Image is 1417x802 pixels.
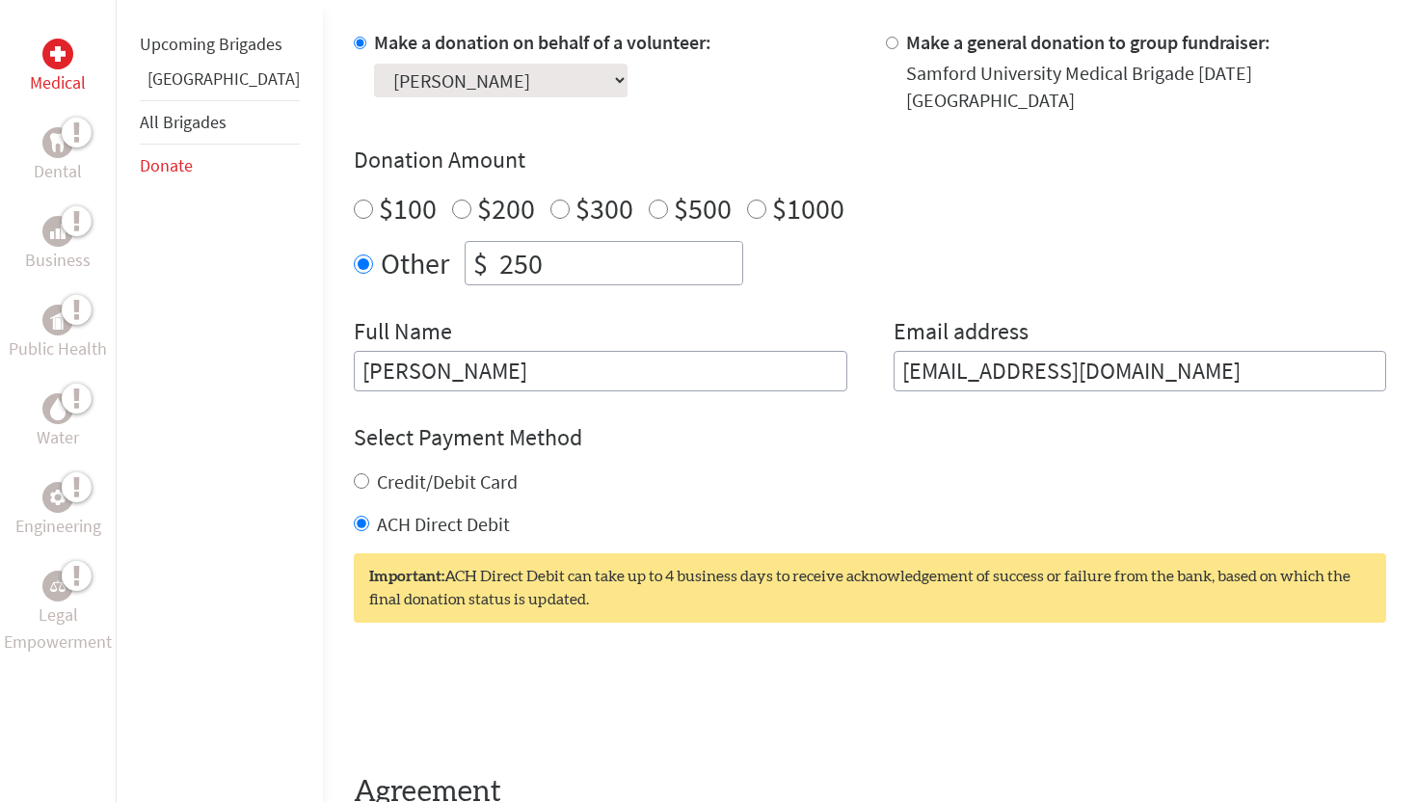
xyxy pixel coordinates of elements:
label: Full Name [354,316,452,351]
li: Donate [140,145,300,187]
div: Medical [42,39,73,69]
div: Business [42,216,73,247]
img: Water [50,397,66,419]
div: $ [466,242,495,284]
a: All Brigades [140,111,227,133]
div: Public Health [42,305,73,335]
a: [GEOGRAPHIC_DATA] [147,67,300,90]
div: ACH Direct Debit can take up to 4 business days to receive acknowledgement of success or failure ... [354,553,1386,623]
div: Water [42,393,73,424]
a: DentalDental [34,127,82,185]
li: All Brigades [140,100,300,145]
label: $100 [379,190,437,227]
img: Public Health [50,310,66,330]
img: Engineering [50,490,66,505]
img: Dental [50,133,66,151]
input: Your Email [894,351,1387,391]
a: EngineeringEngineering [15,482,101,540]
div: Legal Empowerment [42,571,73,601]
p: Dental [34,158,82,185]
p: Water [37,424,79,451]
label: Credit/Debit Card [377,469,518,494]
img: Business [50,224,66,239]
iframe: reCAPTCHA [354,661,647,736]
p: Legal Empowerment [4,601,112,655]
p: Public Health [9,335,107,362]
label: ACH Direct Debit [377,512,510,536]
label: $300 [575,190,633,227]
label: $500 [674,190,732,227]
div: Samford University Medical Brigade [DATE] [GEOGRAPHIC_DATA] [906,60,1387,114]
p: Engineering [15,513,101,540]
a: Upcoming Brigades [140,33,282,55]
label: $200 [477,190,535,227]
strong: Important: [369,569,444,584]
a: Legal EmpowermentLegal Empowerment [4,571,112,655]
input: Enter Amount [495,242,742,284]
h4: Donation Amount [354,145,1386,175]
p: Medical [30,69,86,96]
h4: Select Payment Method [354,422,1386,453]
a: Donate [140,154,193,176]
img: Medical [50,46,66,62]
div: Engineering [42,482,73,513]
img: Legal Empowerment [50,580,66,592]
li: Guatemala [140,66,300,100]
input: Enter Full Name [354,351,847,391]
a: BusinessBusiness [25,216,91,274]
p: Business [25,247,91,274]
label: Make a general donation to group fundraiser: [906,30,1270,54]
li: Upcoming Brigades [140,23,300,66]
a: Public HealthPublic Health [9,305,107,362]
label: Make a donation on behalf of a volunteer: [374,30,711,54]
a: MedicalMedical [30,39,86,96]
a: WaterWater [37,393,79,451]
label: Other [381,241,449,285]
div: Dental [42,127,73,158]
label: Email address [894,316,1029,351]
label: $1000 [772,190,844,227]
